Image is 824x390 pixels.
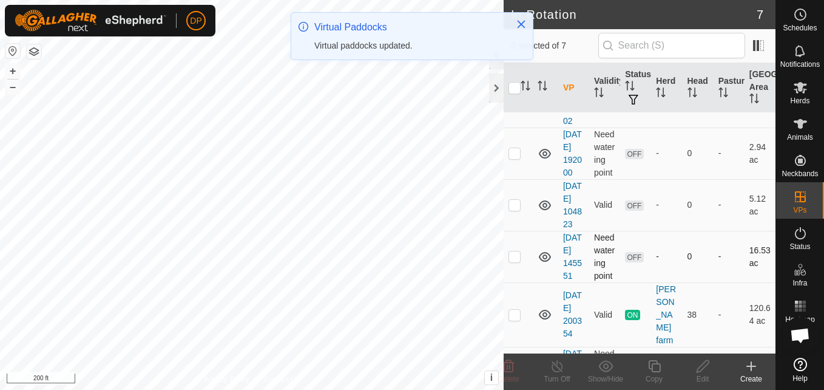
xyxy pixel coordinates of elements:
[15,10,166,32] img: Gallagher Logo
[683,282,714,347] td: 38
[787,134,813,141] span: Animals
[792,375,808,382] span: Help
[563,181,582,229] a: [DATE] 104823
[314,20,504,35] div: Virtual Paddocks
[511,39,598,52] span: 0 selected of 7
[656,147,677,160] div: -
[589,231,620,282] td: Need watering point
[714,179,745,231] td: -
[683,63,714,113] th: Head
[782,317,819,354] a: Open chat
[490,372,493,383] span: i
[793,207,806,214] span: VPs
[656,283,677,347] div: [PERSON_NAME] farm
[780,61,820,68] span: Notifications
[511,7,757,22] h2: In Rotation
[714,231,745,282] td: -
[513,16,530,33] button: Close
[683,231,714,282] td: 0
[651,63,682,113] th: Herd
[745,231,775,282] td: 16.53 ac
[190,15,201,27] span: DP
[656,199,677,211] div: -
[204,374,249,385] a: Privacy Policy
[5,80,20,94] button: –
[783,24,817,32] span: Schedules
[790,97,809,104] span: Herds
[718,89,728,99] p-sorticon: Activate to sort
[745,282,775,347] td: 120.64 ac
[625,310,640,320] span: ON
[656,250,677,263] div: -
[745,128,775,179] td: 2.94 ac
[598,33,745,58] input: Search (S)
[563,233,582,281] a: [DATE] 145551
[745,179,775,231] td: 5.12 ac
[625,149,643,159] span: OFF
[625,83,635,92] p-sorticon: Activate to sort
[745,63,775,113] th: [GEOGRAPHIC_DATA] Area
[678,374,727,385] div: Edit
[563,290,582,338] a: [DATE] 200354
[5,64,20,78] button: +
[714,63,745,113] th: Pasture
[656,89,666,99] p-sorticon: Activate to sort
[757,5,763,24] span: 7
[498,375,519,383] span: Delete
[792,279,807,287] span: Infra
[625,252,643,262] span: OFF
[727,374,775,385] div: Create
[558,63,589,113] th: VP
[5,44,20,58] button: Reset Map
[589,179,620,231] td: Valid
[533,374,581,385] div: Turn Off
[589,282,620,347] td: Valid
[485,371,498,385] button: i
[789,243,810,250] span: Status
[27,44,41,59] button: Map Layers
[563,129,582,177] a: [DATE] 192000
[521,83,530,92] p-sorticon: Activate to sort
[620,63,651,113] th: Status
[264,374,300,385] a: Contact Us
[581,374,630,385] div: Show/Hide
[687,89,697,99] p-sorticon: Activate to sort
[538,83,547,92] p-sorticon: Activate to sort
[625,200,643,211] span: OFF
[314,39,504,52] div: Virtual paddocks updated.
[714,282,745,347] td: -
[589,63,620,113] th: Validity
[749,95,759,105] p-sorticon: Activate to sort
[683,128,714,179] td: 0
[785,316,815,323] span: Heatmap
[782,170,818,177] span: Neckbands
[594,89,604,99] p-sorticon: Activate to sort
[589,128,620,179] td: Need watering point
[563,78,582,126] a: [DATE] 172602
[776,353,824,387] a: Help
[683,179,714,231] td: 0
[714,128,745,179] td: -
[630,374,678,385] div: Copy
